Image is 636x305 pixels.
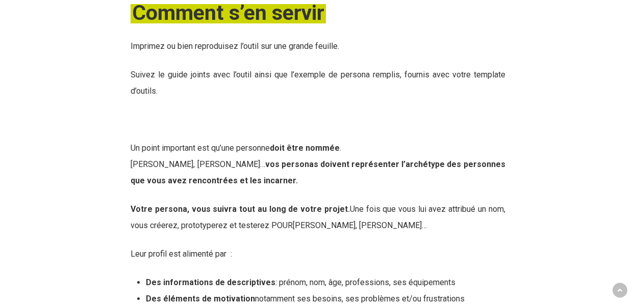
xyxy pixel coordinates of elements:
[131,201,505,246] p: Une fois que vous lui avez attribué un nom, vous créerez, prototyperez et testerez POUR
[146,278,161,287] b: Des
[131,204,350,214] b: Votre persona, vous suivra tout au long de votre projet.
[131,70,505,96] span: Suivez le guide joints avec l’outil ainsi que l’exemple de persona remplis, fournis avec votre te...
[131,159,265,169] span: [PERSON_NAME], [PERSON_NAME]…
[131,41,339,51] span: Imprimez ou bien reproduisez l’outil sur une grande feuille.
[270,143,340,153] b: doit être nommée
[255,294,465,303] span: notamment ses besoins, ses problèmes et/ou frustrations
[131,249,232,259] span: Leur profil est alimenté par :
[132,1,324,25] strong: Comment s’en servir
[163,278,275,287] b: informations de descriptives
[131,143,270,153] span: Un point important est qu’une personne
[275,278,455,287] span: : prénom, nom, âge, professions, ses équipements
[340,143,341,153] span: .
[146,294,255,303] b: Des éléments de motivation
[131,159,505,185] b: vos personas doivent représenter l’archétype des personnes que vous avez rencontrées et les incar...
[293,220,427,230] span: [PERSON_NAME], [PERSON_NAME]…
